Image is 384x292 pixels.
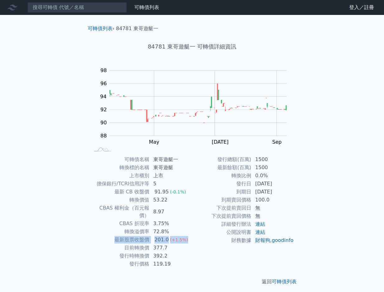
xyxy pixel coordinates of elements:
li: 84781 東哥遊艇一 [116,25,158,32]
td: 到期賣回價格 [192,196,252,204]
td: 100.0 [252,196,294,204]
g: Chart [97,67,296,145]
a: 登入／註冊 [344,2,379,12]
td: 目前轉換價 [90,244,150,252]
td: [DATE] [252,188,294,196]
td: 最新 CB 收盤價 [90,188,150,196]
span: (+1.5%) [170,237,188,242]
a: 可轉債列表 [88,25,113,31]
td: 3.75% [150,220,192,228]
td: 119.19 [150,260,192,268]
td: 無 [252,204,294,212]
td: 無 [252,212,294,220]
iframe: Chat Widget [353,262,384,292]
td: 下次提前賣回價格 [192,212,252,220]
td: 可轉債名稱 [90,155,150,164]
a: 財報狗 [255,237,270,243]
td: 發行價格 [90,260,150,268]
td: 轉換比例 [192,172,252,180]
td: 發行日 [192,180,252,188]
td: , [252,236,294,244]
td: 8.97 [150,204,192,220]
li: › [88,25,114,32]
td: 東哥遊艇 [150,164,192,172]
a: 可轉債列表 [134,4,159,10]
td: 1500 [252,164,294,172]
td: CBAS 折現率 [90,220,150,228]
a: 連結 [255,221,265,227]
td: 詳細發行辦法 [192,220,252,228]
tspan: Sep [272,139,281,145]
td: 公開說明書 [192,228,252,236]
td: 0.0% [252,172,294,180]
div: 聊天小工具 [353,262,384,292]
td: 上市櫃別 [90,172,150,180]
td: 東哥遊艇一 [150,155,192,164]
tspan: 98 [100,67,107,73]
td: 最新餘額(百萬) [192,164,252,172]
tspan: May [149,139,159,145]
td: 擔保銀行/TCRI信用評等 [90,180,150,188]
a: goodinfo [272,237,294,243]
td: 5 [150,180,192,188]
div: 201.0 [153,236,170,243]
td: 53.22 [150,196,192,204]
td: [DATE] [252,180,294,188]
tspan: 92 [100,107,107,113]
tspan: 88 [100,133,107,139]
tspan: 96 [100,81,107,86]
td: 下次提前賣回日 [192,204,252,212]
td: 轉換價值 [90,196,150,204]
td: CBAS 權利金（百元報價） [90,204,150,220]
p: 返回 [83,278,302,285]
input: 搜尋可轉債 代號／名稱 [27,2,127,13]
tspan: 94 [100,94,106,100]
td: 1500 [252,155,294,164]
td: 到期日 [192,188,252,196]
h1: 84781 東哥遊艇一 可轉債詳細資訊 [83,42,302,51]
a: 可轉債列表 [272,279,297,285]
tspan: [DATE] [212,139,229,145]
td: 轉換標的名稱 [90,164,150,172]
td: 最新股票收盤價 [90,236,150,244]
td: 392.2 [150,252,192,260]
tspan: 90 [100,120,107,126]
td: 財務數據 [192,236,252,244]
span: (-0.1%) [170,189,186,194]
a: 連結 [255,229,265,235]
td: 上市 [150,172,192,180]
td: 377.7 [150,244,192,252]
td: 發行時轉換價 [90,252,150,260]
td: 72.8% [150,228,192,236]
div: 91.95 [153,188,170,196]
td: 轉換溢價率 [90,228,150,236]
td: 發行總額(百萬) [192,155,252,164]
